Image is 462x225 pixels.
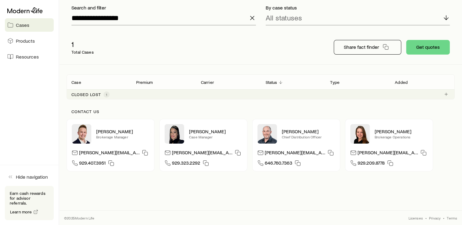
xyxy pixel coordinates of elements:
p: Total Cases [71,50,94,55]
a: Resources [5,50,54,63]
img: Ellen Wall [350,124,370,144]
span: Hide navigation [16,174,48,180]
p: By case status [266,5,450,11]
p: [PERSON_NAME][EMAIL_ADDRESS][DOMAIN_NAME] [358,149,418,158]
p: Added [395,80,408,85]
p: Case Manager [189,134,242,139]
a: Licenses [408,216,423,220]
p: Search and filter [71,5,256,11]
p: [PERSON_NAME][EMAIL_ADDRESS][DOMAIN_NAME] [265,149,325,158]
p: Chief Distribution Officer [282,134,335,139]
img: Dan Pierson [257,124,277,144]
span: • [425,216,427,220]
p: [PERSON_NAME][EMAIL_ADDRESS][DOMAIN_NAME] [79,149,140,158]
span: 929.323.2292 [172,160,200,168]
button: Get quotes [406,40,450,55]
div: Earn cash rewards for advisor referrals.Learn more [5,186,54,220]
span: Learn more [10,210,32,214]
p: Carrier [201,80,214,85]
span: 1 [106,92,107,97]
span: 646.760.7363 [265,160,292,168]
span: • [443,216,444,220]
span: 929.407.3951 [79,160,106,168]
span: Cases [16,22,29,28]
p: Case [71,80,81,85]
a: Privacy [429,216,441,220]
p: All statuses [266,13,302,22]
p: Contact us [71,109,450,114]
a: Cases [5,18,54,32]
p: Premium [136,80,153,85]
a: Terms [447,216,457,220]
button: Hide navigation [5,170,54,184]
span: Resources [16,54,39,60]
p: Closed lost [71,92,101,97]
span: 929.209.8778 [358,160,385,168]
a: Products [5,34,54,48]
div: Client cases [67,74,455,99]
p: [PERSON_NAME] [96,128,149,134]
img: Derek Wakefield [72,124,91,144]
p: [PERSON_NAME] [189,128,242,134]
img: Elana Hasten [165,124,184,144]
p: [PERSON_NAME][EMAIL_ADDRESS][DOMAIN_NAME] [172,149,232,158]
p: © 2025 Modern Life [64,216,95,220]
p: Type [330,80,340,85]
p: Status [265,80,277,85]
p: Earn cash rewards for advisor referrals. [10,191,49,205]
p: Share fact finder [344,44,379,50]
p: Brokerage Operations [375,134,428,139]
button: Share fact finder [334,40,401,55]
p: Brokerage Manager [96,134,149,139]
span: Products [16,38,35,44]
p: [PERSON_NAME] [282,128,335,134]
p: 1 [71,40,94,48]
p: [PERSON_NAME] [375,128,428,134]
